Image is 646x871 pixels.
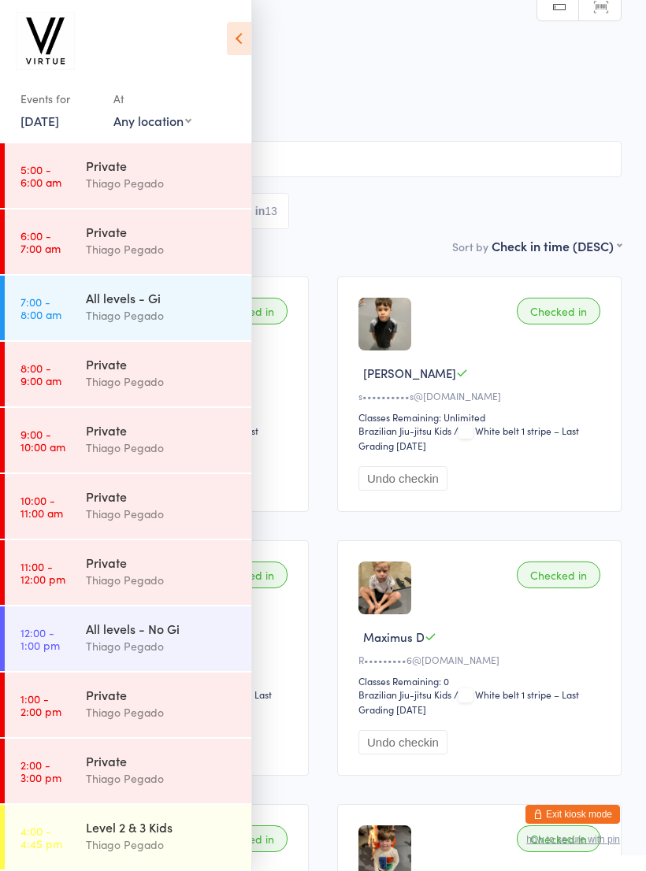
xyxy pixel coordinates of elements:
[452,239,488,254] label: Sort by
[265,205,277,217] div: 13
[86,174,238,192] div: Thiago Pegado
[86,439,238,457] div: Thiago Pegado
[517,298,600,324] div: Checked in
[20,825,62,850] time: 4:00 - 4:45 pm
[86,571,238,589] div: Thiago Pegado
[86,505,238,523] div: Thiago Pegado
[86,752,238,769] div: Private
[5,606,251,671] a: 12:00 -1:00 pmAll levels - No GiThiago Pegado
[526,834,620,845] button: how to secure with pin
[363,628,425,645] span: Maximus D
[113,112,191,129] div: Any location
[24,22,622,48] h2: Level 1 Kids Check-in
[20,428,65,453] time: 9:00 - 10:00 am
[358,674,605,688] div: Classes Remaining: 0
[86,836,238,854] div: Thiago Pegado
[86,421,238,439] div: Private
[20,758,61,784] time: 2:00 - 3:00 pm
[358,730,447,754] button: Undo checkin
[86,818,238,836] div: Level 2 & 3 Kids
[86,703,238,721] div: Thiago Pegado
[525,805,620,824] button: Exit kiosk mode
[20,560,65,585] time: 11:00 - 12:00 pm
[358,562,411,614] img: image1716880719.png
[358,298,411,350] img: image1754982456.png
[358,466,447,491] button: Undo checkin
[86,355,238,372] div: Private
[86,289,238,306] div: All levels - Gi
[5,805,251,869] a: 4:00 -4:45 pmLevel 2 & 3 KidsThiago Pegado
[20,163,61,188] time: 5:00 - 6:00 am
[358,389,605,402] div: s••••••••••s@[DOMAIN_NAME]
[5,540,251,605] a: 11:00 -12:00 pmPrivateThiago Pegado
[20,692,61,717] time: 1:00 - 2:00 pm
[113,86,191,112] div: At
[86,306,238,324] div: Thiago Pegado
[16,12,75,70] img: Virtue Brazilian Jiu-Jitsu
[363,365,456,381] span: [PERSON_NAME]
[24,72,597,87] span: Thiago Pegado
[20,112,59,129] a: [DATE]
[86,157,238,174] div: Private
[20,229,61,254] time: 6:00 - 7:00 am
[86,769,238,788] div: Thiago Pegado
[517,562,600,588] div: Checked in
[358,424,451,437] div: Brazilian Jiu-jitsu Kids
[358,653,605,666] div: R•••••••••6@[DOMAIN_NAME]
[24,141,622,177] input: Search
[20,86,98,112] div: Events for
[20,626,60,651] time: 12:00 - 1:00 pm
[5,209,251,274] a: 6:00 -7:00 amPrivateThiago Pegado
[20,295,61,321] time: 7:00 - 8:00 am
[86,240,238,258] div: Thiago Pegado
[24,103,622,119] span: Brazilian Jiu-jitsu Kids
[5,739,251,803] a: 2:00 -3:00 pmPrivateThiago Pegado
[20,361,61,387] time: 8:00 - 9:00 am
[24,56,597,72] span: [DATE] 5:00pm
[86,372,238,391] div: Thiago Pegado
[86,554,238,571] div: Private
[20,494,63,519] time: 10:00 - 11:00 am
[5,673,251,737] a: 1:00 -2:00 pmPrivateThiago Pegado
[24,87,597,103] span: Virtue Brazilian Jiu-Jitsu
[517,825,600,852] div: Checked in
[86,637,238,655] div: Thiago Pegado
[86,223,238,240] div: Private
[5,408,251,473] a: 9:00 -10:00 amPrivateThiago Pegado
[5,342,251,406] a: 8:00 -9:00 amPrivateThiago Pegado
[5,143,251,208] a: 5:00 -6:00 amPrivateThiago Pegado
[492,237,622,254] div: Check in time (DESC)
[358,410,605,424] div: Classes Remaining: Unlimited
[86,620,238,637] div: All levels - No Gi
[358,688,451,701] div: Brazilian Jiu-jitsu Kids
[5,474,251,539] a: 10:00 -11:00 amPrivateThiago Pegado
[5,276,251,340] a: 7:00 -8:00 amAll levels - GiThiago Pegado
[86,686,238,703] div: Private
[86,487,238,505] div: Private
